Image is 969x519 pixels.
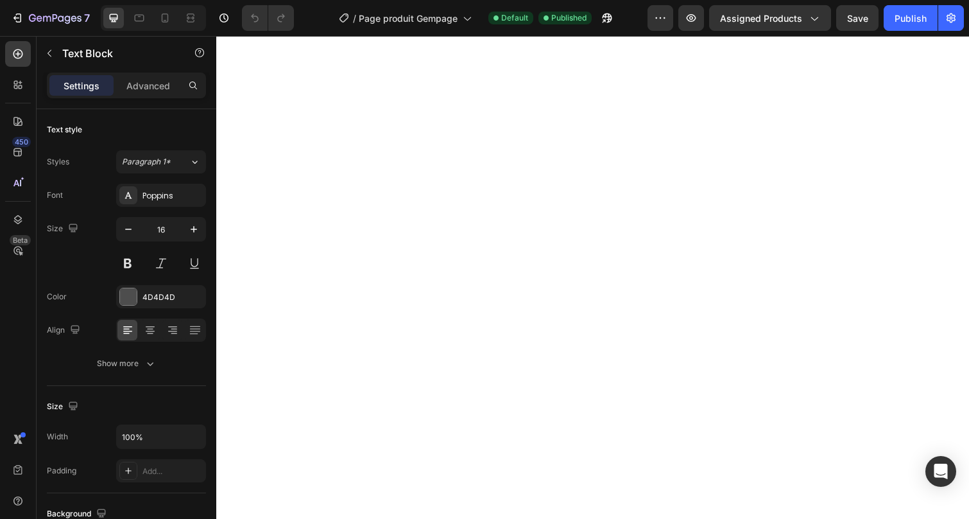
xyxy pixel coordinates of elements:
[47,398,81,416] div: Size
[47,431,68,443] div: Width
[47,291,67,303] div: Color
[216,36,969,519] iframe: Design area
[551,12,587,24] span: Published
[64,79,99,92] p: Settings
[47,189,63,201] div: Font
[501,12,528,24] span: Default
[116,150,206,173] button: Paragraph 1*
[142,292,203,303] div: 4D4D4D
[925,456,956,487] div: Open Intercom Messenger
[47,124,82,136] div: Text style
[895,12,927,25] div: Publish
[720,12,802,25] span: Assigned Products
[359,12,458,25] span: Page produit Gempage
[884,5,938,31] button: Publish
[353,12,356,25] span: /
[47,156,69,168] div: Styles
[836,5,879,31] button: Save
[47,220,81,238] div: Size
[62,46,171,61] p: Text Block
[10,235,31,245] div: Beta
[126,79,170,92] p: Advanced
[47,322,83,339] div: Align
[47,352,206,375] button: Show more
[122,156,171,168] span: Paragraph 1*
[12,137,31,147] div: 450
[84,10,90,26] p: 7
[709,5,831,31] button: Assigned Products
[242,5,294,31] div: Undo/Redo
[142,190,203,202] div: Poppins
[5,5,96,31] button: 7
[847,13,868,24] span: Save
[97,357,157,370] div: Show more
[117,425,205,448] input: Auto
[47,465,76,477] div: Padding
[142,466,203,477] div: Add...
